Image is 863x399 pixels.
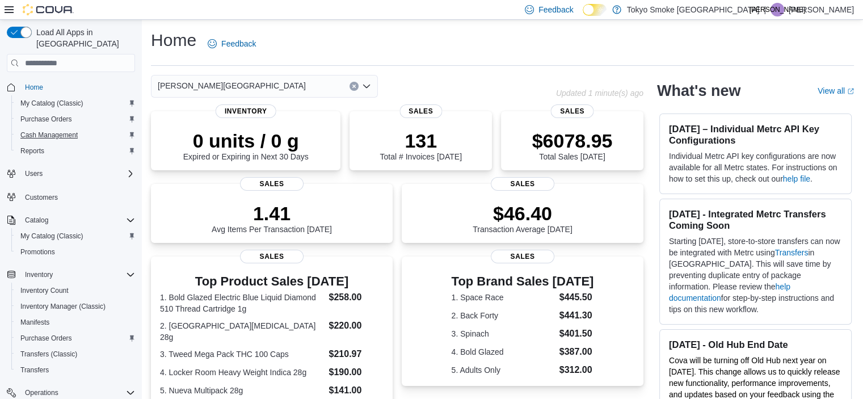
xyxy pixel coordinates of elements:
a: Purchase Orders [16,112,77,126]
button: Users [2,166,140,182]
dd: $312.00 [559,363,594,377]
span: [PERSON_NAME][GEOGRAPHIC_DATA] [158,79,306,93]
span: Cash Management [16,128,135,142]
span: Cash Management [20,131,78,140]
button: Catalog [20,213,53,227]
dt: 2. Back Forty [452,310,555,321]
p: [PERSON_NAME] [789,3,854,16]
span: Load All Apps in [GEOGRAPHIC_DATA] [32,27,135,49]
span: Operations [25,388,58,397]
span: Customers [25,193,58,202]
span: Purchase Orders [16,112,135,126]
span: Purchase Orders [20,115,72,124]
dt: 1. Space Race [452,292,555,303]
button: Home [2,79,140,95]
dd: $445.50 [559,291,594,304]
a: View allExternal link [818,86,854,95]
h3: [DATE] - Old Hub End Date [669,339,842,350]
div: James Owomero [771,3,784,16]
a: Transfers [16,363,53,377]
dd: $141.00 [329,384,383,397]
a: Reports [16,144,49,158]
dd: $190.00 [329,366,383,379]
dt: 5. Adults Only [452,364,555,376]
button: Customers [2,188,140,205]
button: My Catalog (Classic) [11,228,140,244]
a: Transfers [775,248,809,257]
dd: $210.97 [329,347,383,361]
span: Sales [240,177,304,191]
span: Home [20,80,135,94]
button: Promotions [11,244,140,260]
button: Inventory [20,268,57,282]
button: Inventory [2,267,140,283]
p: 0 units / 0 g [183,129,309,152]
div: Transaction Average [DATE] [473,202,572,234]
p: 1.41 [212,202,332,225]
dd: $220.00 [329,319,383,333]
a: My Catalog (Classic) [16,229,88,243]
span: My Catalog (Classic) [20,99,83,108]
button: Transfers (Classic) [11,346,140,362]
a: Transfers (Classic) [16,347,82,361]
span: Inventory Manager (Classic) [20,302,106,311]
span: Sales [551,104,593,118]
button: Users [20,167,47,180]
p: 131 [380,129,461,152]
a: Purchase Orders [16,331,77,345]
span: Promotions [20,247,55,257]
dt: 1. Bold Glazed Electric Blue Liquid Diamond 510 Thread Cartridge 1g [160,292,324,314]
p: $6078.95 [532,129,613,152]
button: Inventory Manager (Classic) [11,299,140,314]
button: Open list of options [362,82,371,91]
a: help file [783,174,810,183]
h3: [DATE] - Integrated Metrc Transfers Coming Soon [669,208,842,231]
button: My Catalog (Classic) [11,95,140,111]
button: Purchase Orders [11,111,140,127]
button: Manifests [11,314,140,330]
a: Home [20,81,48,94]
span: Sales [240,250,304,263]
span: Purchase Orders [20,334,72,343]
p: Tokyo Smoke [GEOGRAPHIC_DATA] [627,3,760,16]
button: Transfers [11,362,140,378]
button: Catalog [2,212,140,228]
a: Manifests [16,316,54,329]
span: Inventory Manager (Classic) [16,300,135,313]
a: Customers [20,191,62,204]
p: Starting [DATE], store-to-store transfers can now be integrated with Metrc using in [GEOGRAPHIC_D... [669,236,842,315]
span: Purchase Orders [16,331,135,345]
p: Individual Metrc API key configurations are now available for all Metrc states. For instructions ... [669,150,842,184]
a: Inventory Manager (Classic) [16,300,110,313]
span: My Catalog (Classic) [16,96,135,110]
dd: $387.00 [559,345,594,359]
div: Expired or Expiring in Next 30 Days [183,129,309,161]
span: Manifests [16,316,135,329]
div: Total Sales [DATE] [532,129,613,161]
button: Reports [11,143,140,159]
button: Inventory Count [11,283,140,299]
h3: Top Brand Sales [DATE] [452,275,594,288]
span: Manifests [20,318,49,327]
dd: $441.30 [559,309,594,322]
dd: $401.50 [559,327,594,341]
h1: Home [151,29,196,52]
span: Transfers [16,363,135,377]
dt: 5. Nueva Multipack 28g [160,385,324,396]
span: Inventory Count [20,286,69,295]
span: Inventory Count [16,284,135,297]
a: Feedback [203,32,260,55]
span: Promotions [16,245,135,259]
button: Clear input [350,82,359,91]
span: Sales [491,177,554,191]
dt: 4. Bold Glazed [452,346,555,358]
svg: External link [847,88,854,95]
dt: 4. Locker Room Heavy Weight Indica 28g [160,367,324,378]
span: Catalog [20,213,135,227]
h3: [DATE] – Individual Metrc API Key Configurations [669,123,842,146]
a: Cash Management [16,128,82,142]
div: Total # Invoices [DATE] [380,129,461,161]
button: Cash Management [11,127,140,143]
span: Catalog [25,216,48,225]
h3: Top Product Sales [DATE] [160,275,384,288]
